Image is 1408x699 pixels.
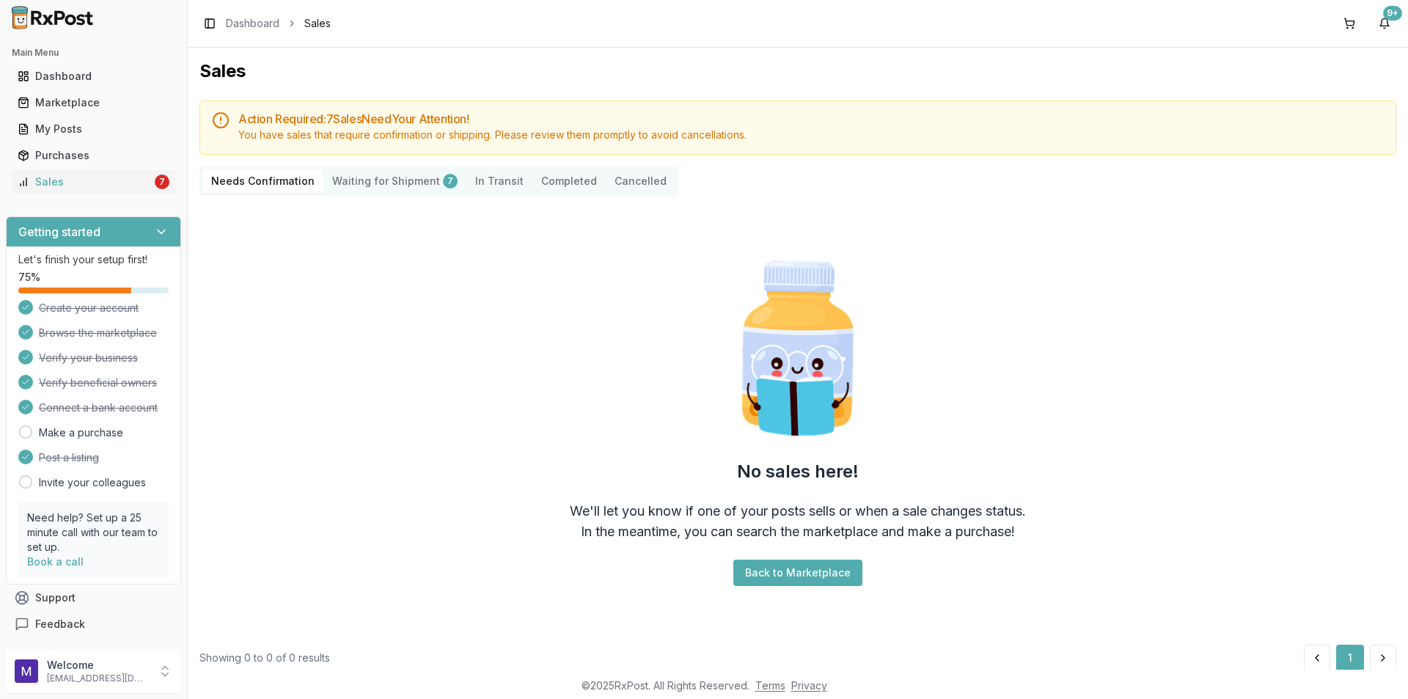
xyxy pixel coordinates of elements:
[15,659,38,683] img: User avatar
[6,144,181,167] button: Purchases
[12,142,175,169] a: Purchases
[39,351,138,365] span: Verify your business
[18,175,152,189] div: Sales
[733,560,862,586] button: Back to Marketplace
[6,91,181,114] button: Marketplace
[1336,645,1364,671] button: 1
[18,148,169,163] div: Purchases
[18,252,169,267] p: Let's finish your setup first!
[18,223,100,241] h3: Getting started
[27,510,160,555] p: Need help? Set up a 25 minute call with our team to set up.
[18,95,169,110] div: Marketplace
[6,65,181,88] button: Dashboard
[6,6,100,29] img: RxPost Logo
[238,128,1384,142] div: You have sales that require confirmation or shipping. Please review them promptly to avoid cancel...
[39,450,99,465] span: Post a listing
[39,301,139,315] span: Create your account
[39,376,157,390] span: Verify beneficial owners
[226,16,331,31] nav: breadcrumb
[35,617,85,632] span: Feedback
[18,270,40,285] span: 75 %
[39,326,157,340] span: Browse the marketplace
[12,47,175,59] h2: Main Menu
[199,59,1396,83] h1: Sales
[1358,649,1393,684] iframe: Intercom live chat
[443,174,458,189] div: 7
[202,169,323,193] button: Needs Confirmation
[18,122,169,136] div: My Posts
[304,16,331,31] span: Sales
[12,116,175,142] a: My Posts
[532,169,606,193] button: Completed
[581,521,1015,542] div: In the meantime, you can search the marketplace and make a purchase!
[47,658,149,673] p: Welcome
[737,460,859,483] h2: No sales here!
[6,611,181,637] button: Feedback
[12,169,175,195] a: Sales7
[47,673,149,684] p: [EMAIL_ADDRESS][DOMAIN_NAME]
[1373,12,1396,35] button: 9+
[12,89,175,116] a: Marketplace
[39,425,123,440] a: Make a purchase
[791,679,827,692] a: Privacy
[12,63,175,89] a: Dashboard
[755,679,785,692] a: Terms
[238,113,1384,125] h5: Action Required: 7 Sale s Need Your Attention!
[6,117,181,141] button: My Posts
[39,400,158,415] span: Connect a bank account
[6,170,181,194] button: Sales7
[466,169,532,193] button: In Transit
[18,69,169,84] div: Dashboard
[704,255,892,442] img: Smart Pill Bottle
[27,555,84,568] a: Book a call
[155,175,169,189] div: 7
[606,169,675,193] button: Cancelled
[1383,6,1402,21] div: 9+
[570,501,1026,521] div: We'll let you know if one of your posts sells or when a sale changes status.
[199,651,330,665] div: Showing 0 to 0 of 0 results
[6,585,181,611] button: Support
[323,169,466,193] button: Waiting for Shipment
[39,475,146,490] a: Invite your colleagues
[226,16,279,31] a: Dashboard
